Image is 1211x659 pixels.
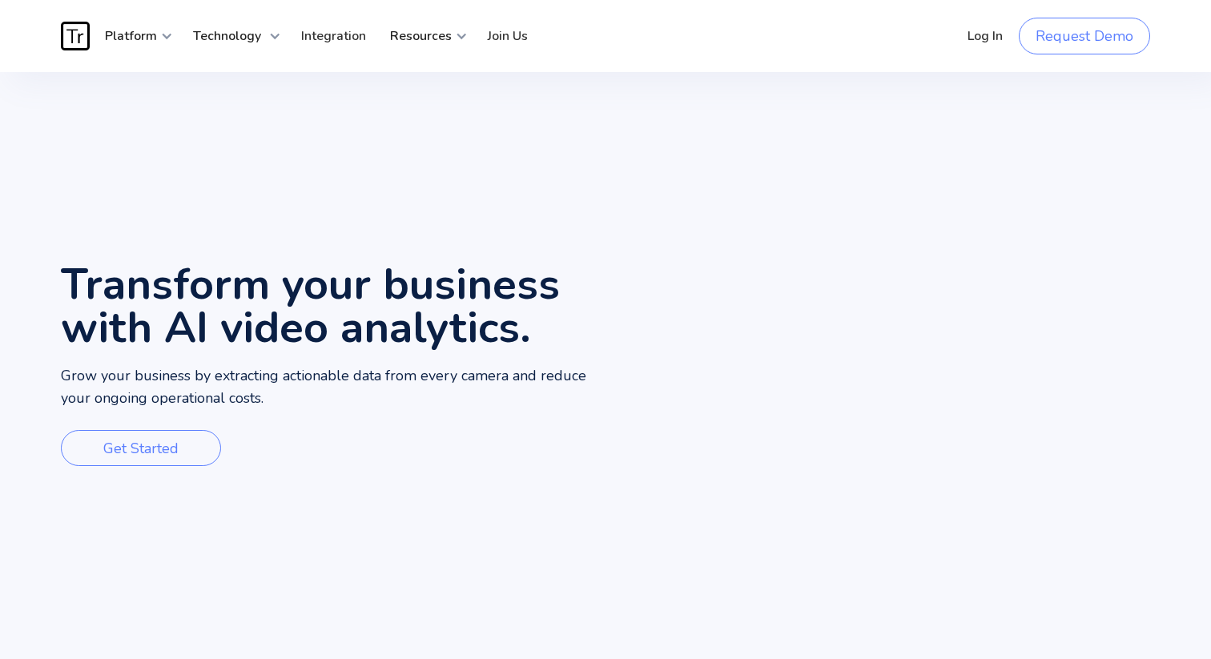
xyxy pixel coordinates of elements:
a: Get Started [61,430,221,466]
a: Log In [956,12,1015,60]
div: Technology [181,12,281,60]
div: Resources [378,12,468,60]
a: Integration [289,12,378,60]
strong: Technology [193,27,261,45]
div: Platform [93,12,173,60]
strong: Platform [105,27,157,45]
a: Join Us [476,12,540,60]
p: Grow your business by extracting actionable data from every camera and reduce your ongoing operat... [61,365,605,410]
img: Traces Logo [61,22,90,50]
h1: Transform your business with AI video analytics. [61,263,605,349]
a: home [61,22,93,50]
strong: Resources [390,27,452,45]
a: Request Demo [1019,18,1150,54]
